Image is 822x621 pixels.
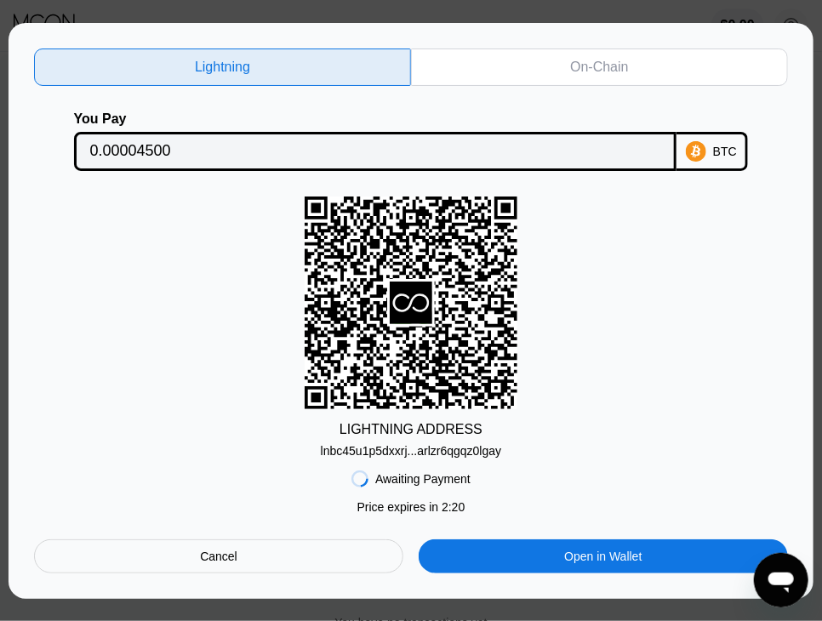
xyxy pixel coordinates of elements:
div: LIGHTNING ADDRESS [340,422,482,437]
div: You Pay [74,111,677,127]
div: Open in Wallet [564,549,642,564]
div: BTC [713,145,737,158]
iframe: زر إطلاق نافذة المراسلة [754,553,808,607]
span: 2 : 20 [442,500,465,514]
div: On-Chain [570,59,628,76]
div: Awaiting Payment [375,472,471,486]
div: Lightning [195,59,250,76]
div: lnbc45u1p5dxxrj...arlzr6qgqz0lgay [321,444,501,458]
div: Price expires in [357,500,465,514]
div: Cancel [34,539,403,573]
div: Lightning [34,48,411,86]
div: You PayBTC [34,111,788,171]
div: Cancel [200,549,237,564]
div: On-Chain [411,48,788,86]
div: lnbc45u1p5dxxrj...arlzr6qgqz0lgay [321,437,501,458]
div: Open in Wallet [419,539,788,573]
